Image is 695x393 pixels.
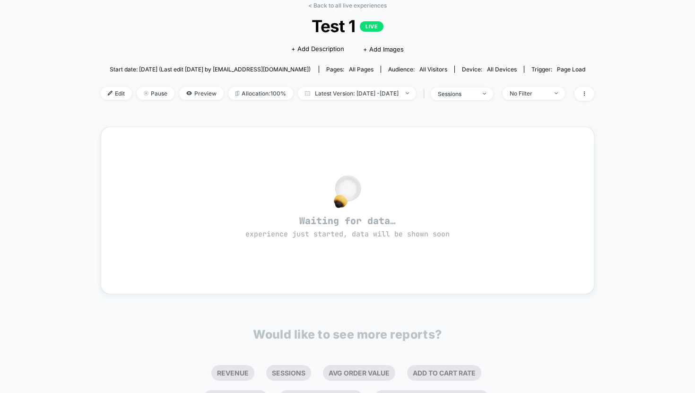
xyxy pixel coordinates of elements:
[108,91,113,96] img: edit
[487,66,517,73] span: all devices
[555,92,558,94] img: end
[179,87,224,100] span: Preview
[228,87,293,100] span: Allocation: 100%
[110,66,311,73] span: Start date: [DATE] (Last edit [DATE] by [EMAIL_ADDRESS][DOMAIN_NAME])
[454,66,524,73] span: Device:
[253,327,442,341] p: Would like to see more reports?
[531,66,585,73] div: Trigger:
[144,91,148,96] img: end
[125,16,570,36] span: Test 1
[407,365,481,381] li: Add To Cart Rate
[326,66,374,73] div: Pages:
[323,365,395,381] li: Avg Order Value
[360,21,383,32] p: LIVE
[557,66,585,73] span: Page Load
[363,45,404,53] span: + Add Images
[388,66,447,73] div: Audience:
[298,87,416,100] span: Latest Version: [DATE] - [DATE]
[118,215,577,239] span: Waiting for data…
[438,90,476,97] div: sessions
[101,87,132,100] span: Edit
[419,66,447,73] span: All Visitors
[406,92,409,94] img: end
[235,91,239,96] img: rebalance
[334,175,361,208] img: no_data
[137,87,174,100] span: Pause
[510,90,547,97] div: No Filter
[211,365,254,381] li: Revenue
[308,2,387,9] a: < Back to all live experiences
[245,229,450,239] span: experience just started, data will be shown soon
[421,87,431,101] span: |
[305,91,310,96] img: calendar
[349,66,374,73] span: all pages
[291,44,344,54] span: + Add Description
[483,93,486,95] img: end
[266,365,311,381] li: Sessions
